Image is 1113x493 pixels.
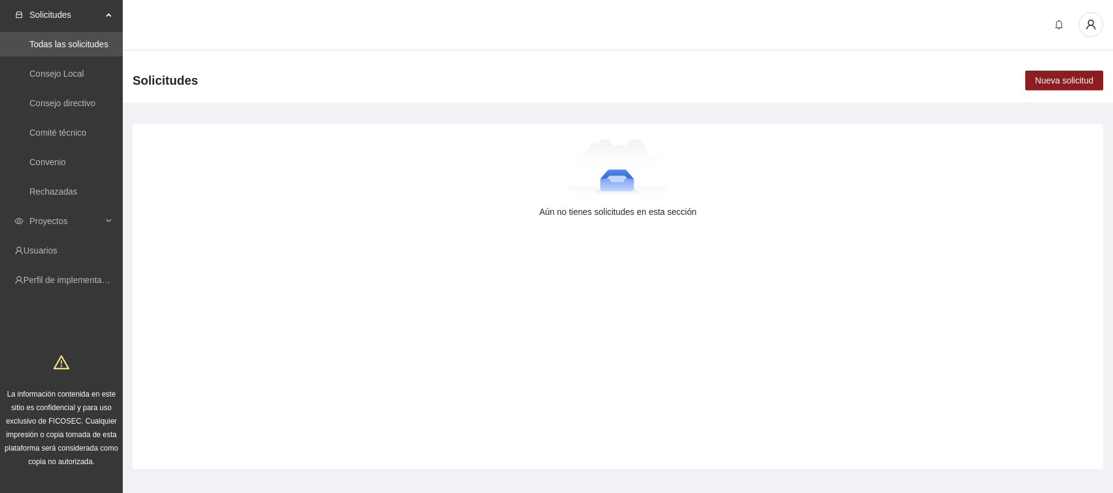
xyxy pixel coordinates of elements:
[1079,19,1103,30] span: user
[1050,20,1068,29] span: bell
[29,128,87,138] a: Comité técnico
[23,246,57,255] a: Usuarios
[1035,74,1093,87] span: Nueva solicitud
[29,187,77,196] a: Rechazadas
[53,354,69,370] span: warning
[1049,15,1069,34] button: bell
[29,39,108,49] a: Todas las solicitudes
[29,157,66,167] a: Convenio
[23,275,119,285] a: Perfil de implementadora
[29,209,102,233] span: Proyectos
[1025,71,1103,90] button: Nueva solicitud
[15,217,23,225] span: eye
[152,205,1084,219] div: Aún no tienes solicitudes en esta sección
[1079,12,1103,37] button: user
[29,2,102,27] span: Solicitudes
[568,139,668,200] img: Aún no tienes solicitudes en esta sección
[5,390,118,466] span: La información contenida en este sitio es confidencial y para uso exclusivo de FICOSEC. Cualquier...
[29,69,84,79] a: Consejo Local
[29,98,95,108] a: Consejo directivo
[15,10,23,19] span: inbox
[133,71,198,90] span: Solicitudes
